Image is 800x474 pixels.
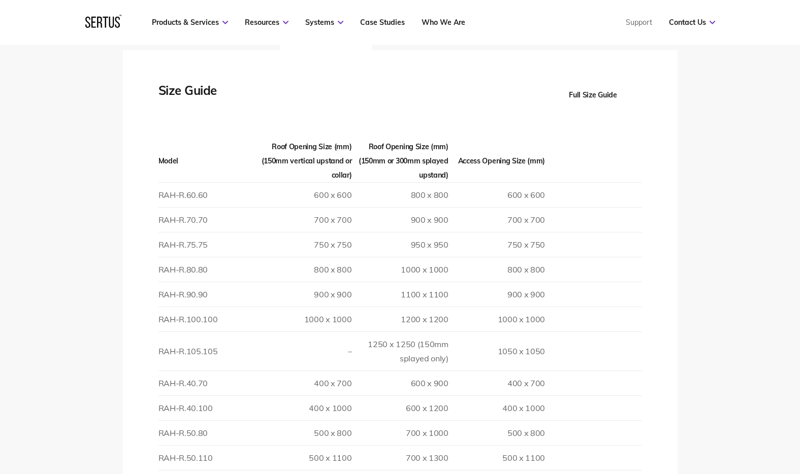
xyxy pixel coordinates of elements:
td: 1050 x 1050 [449,331,545,370]
td: 1250 x 1250 (150mm splayed only) [351,331,448,370]
td: 750 x 750 [255,232,351,257]
td: 700 x 700 [255,207,351,232]
div: Size Guide [158,81,260,109]
a: Resources [245,18,289,27]
th: Access Opening Size (mm) [449,140,545,183]
td: RAH-R.40.100 [158,395,255,420]
td: 600 x 600 [255,182,351,207]
td: RAH-R.50.110 [158,445,255,470]
td: RAH-R.100.100 [158,307,255,331]
td: 700 x 700 [449,207,545,232]
td: RAH-R.90.90 [158,282,255,307]
td: 400 x 1000 [255,395,351,420]
td: 1200 x 1200 [351,307,448,331]
td: 500 x 1100 [449,445,545,470]
td: RAH-R.75.75 [158,232,255,257]
td: 500 x 800 [255,420,351,445]
td: RAH-R.80.80 [158,257,255,282]
td: 900 x 900 [351,207,448,232]
td: 900 x 900 [449,282,545,307]
th: Model [158,140,255,183]
td: RAH-R.105.105 [158,331,255,370]
td: 1000 x 1000 [255,307,351,331]
button: Full Size Guide [545,81,642,109]
td: 400 x 700 [449,370,545,395]
th: Roof Opening Size (mm) (150mm vertical upstand or collar) [255,140,351,183]
td: 400 x 700 [255,370,351,395]
td: 700 x 1000 [351,420,448,445]
th: Roof Opening Size (mm) (150mm or 300mm splayed upstand) [351,140,448,183]
td: 1100 x 1100 [351,282,448,307]
td: 1000 x 1000 [351,257,448,282]
iframe: Chat Widget [617,356,800,474]
a: Products & Services [152,18,228,27]
td: RAH-R.50.80 [158,420,255,445]
td: 750 x 750 [449,232,545,257]
td: 1000 x 1000 [449,307,545,331]
a: Support [626,18,652,27]
td: 600 x 900 [351,370,448,395]
td: 600 x 1200 [351,395,448,420]
td: 900 x 900 [255,282,351,307]
td: 500 x 800 [449,420,545,445]
td: 800 x 800 [255,257,351,282]
td: 950 x 950 [351,232,448,257]
a: Systems [305,18,343,27]
td: RAH-R.40.70 [158,370,255,395]
td: RAH-R.70.70 [158,207,255,232]
td: 500 x 1100 [255,445,351,470]
td: 800 x 800 [351,182,448,207]
td: 400 x 1000 [449,395,545,420]
a: Case Studies [360,18,405,27]
td: 700 x 1300 [351,445,448,470]
td: – [255,331,351,370]
a: Who We Are [422,18,465,27]
a: Contact Us [669,18,715,27]
td: 600 x 600 [449,182,545,207]
td: 800 x 800 [449,257,545,282]
td: RAH-R.60.60 [158,182,255,207]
